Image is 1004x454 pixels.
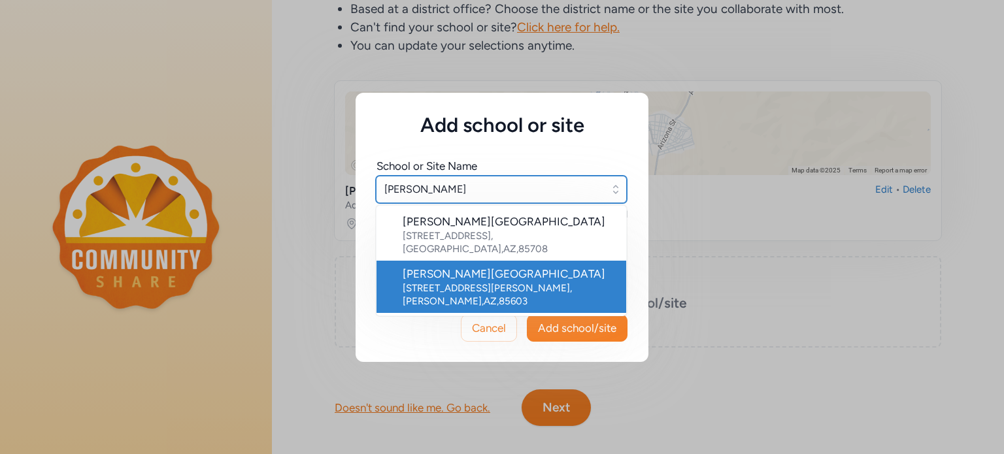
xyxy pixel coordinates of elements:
div: [STREET_ADDRESS] , [GEOGRAPHIC_DATA] , AZ , 85708 [403,229,616,255]
button: Cancel [461,314,517,342]
input: Enter school name... [376,176,627,203]
div: [PERSON_NAME][GEOGRAPHIC_DATA] [403,266,616,282]
div: [PERSON_NAME][GEOGRAPHIC_DATA] [403,214,616,229]
h5: Add school or site [376,114,627,137]
button: Add school/site [527,314,627,342]
div: School or Site Name [376,158,477,174]
span: Add school/site [538,320,616,336]
div: [STREET_ADDRESS][PERSON_NAME] , [PERSON_NAME] , AZ , 85603 [403,282,616,308]
span: Cancel [472,320,506,336]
